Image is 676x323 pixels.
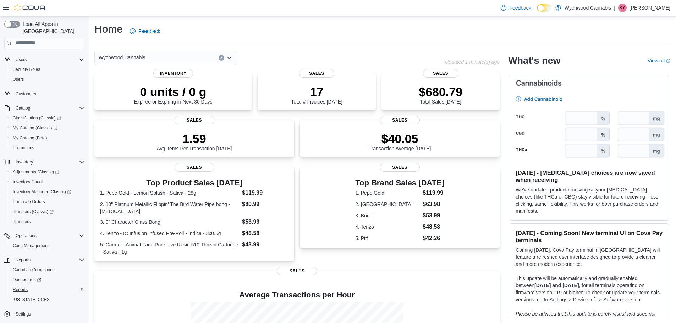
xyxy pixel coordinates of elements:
button: My Catalog (Beta) [7,133,87,143]
button: Purchase Orders [7,197,87,207]
span: Promotions [10,144,84,152]
button: Operations [1,231,87,241]
span: Inventory [16,159,33,165]
dt: 4. Tenzo [355,223,420,230]
button: Catalog [1,103,87,113]
a: Reports [10,285,31,294]
span: Inventory Count [13,179,43,185]
dd: $53.99 [423,211,444,220]
span: Washington CCRS [10,295,84,304]
dt: 5. Piff [355,235,420,242]
span: Reports [10,285,84,294]
dt: 3. 9" Character Glass Bong [100,218,239,225]
span: Adjustments (Classic) [10,168,84,176]
span: Promotions [13,145,34,151]
span: Sales [423,69,458,78]
a: My Catalog (Classic) [7,123,87,133]
a: Transfers (Classic) [10,207,56,216]
span: Catalog [13,104,84,112]
p: 0 units / 0 g [134,85,213,99]
span: Cash Management [10,241,84,250]
a: [US_STATE] CCRS [10,295,53,304]
button: Transfers [7,217,87,227]
a: Inventory Manager (Classic) [7,187,87,197]
span: Sales [175,163,214,172]
p: [PERSON_NAME] [630,4,670,12]
button: Cash Management [7,241,87,251]
div: Total # Invoices [DATE] [291,85,342,105]
span: Wychwood Cannabis [99,53,145,62]
dt: 2. 10" Platinum Metallic Flippin' The Bird Water Pipe bong - [MEDICAL_DATA] [100,201,239,215]
a: Dashboards [7,275,87,285]
span: KY [620,4,625,12]
p: 17 [291,85,342,99]
button: Users [7,74,87,84]
dt: 1. Pepe Gold [355,189,420,196]
button: Reports [7,285,87,295]
p: $40.05 [369,132,431,146]
button: [US_STATE] CCRS [7,295,87,305]
span: Canadian Compliance [13,267,55,273]
div: Total Sales [DATE] [419,85,462,105]
dd: $43.99 [242,240,288,249]
span: Inventory [13,158,84,166]
a: Transfers [10,217,33,226]
h3: Top Brand Sales [DATE] [355,179,444,187]
button: Inventory [1,157,87,167]
a: Security Roles [10,65,43,74]
span: Inventory [153,69,193,78]
span: [US_STATE] CCRS [13,297,50,302]
img: Cova [14,4,46,11]
p: | [614,4,615,12]
div: Expired or Expiring in Next 30 Days [134,85,213,105]
span: Inventory Manager (Classic) [10,188,84,196]
span: Users [13,77,24,82]
span: Classification (Classic) [10,114,84,122]
a: Settings [13,310,34,318]
span: Feedback [138,28,160,35]
dd: $63.98 [423,200,444,208]
dd: $42.26 [423,234,444,243]
span: Sales [277,267,317,275]
span: My Catalog (Classic) [13,125,57,131]
button: Inventory [13,158,36,166]
span: Cash Management [13,243,49,249]
a: Feedback [127,24,163,38]
div: Avg Items Per Transaction [DATE] [157,132,232,151]
div: Transaction Average [DATE] [369,132,431,151]
span: Operations [13,232,84,240]
h4: Average Transactions per Hour [100,291,494,299]
span: My Catalog (Classic) [10,124,84,132]
button: Open list of options [226,55,232,61]
span: Sales [175,116,214,124]
button: Customers [1,89,87,99]
button: Inventory Count [7,177,87,187]
svg: External link [666,59,670,63]
div: Kristina Yin [618,4,627,12]
button: Security Roles [7,65,87,74]
span: Reports [13,256,84,264]
span: My Catalog (Beta) [10,134,84,142]
span: Users [13,55,84,64]
a: Promotions [10,144,37,152]
a: View allExternal link [648,58,670,63]
input: Dark Mode [537,4,552,12]
span: Dashboards [13,277,41,283]
span: Transfers (Classic) [13,209,54,215]
a: Cash Management [10,241,51,250]
span: Transfers (Classic) [10,207,84,216]
p: Coming [DATE], Cova Pay terminal in [GEOGRAPHIC_DATA] will feature a refreshed user interface des... [516,246,663,268]
span: Dashboards [10,275,84,284]
span: Customers [16,91,36,97]
p: Updated 1 minute(s) ago [445,59,500,65]
span: Operations [16,233,37,239]
h3: [DATE] - Coming Soon! New terminal UI on Cova Pay terminals [516,229,663,244]
p: This update will be automatically and gradually enabled between , for all terminals operating on ... [516,275,663,303]
button: Reports [13,256,33,264]
button: Reports [1,255,87,265]
dt: 5. Carmel - Animal Face Pure Live Resin 510 Thread Cartridge - Sativa - 1g [100,241,239,255]
span: Security Roles [13,67,40,72]
button: Canadian Compliance [7,265,87,275]
a: Purchase Orders [10,197,48,206]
